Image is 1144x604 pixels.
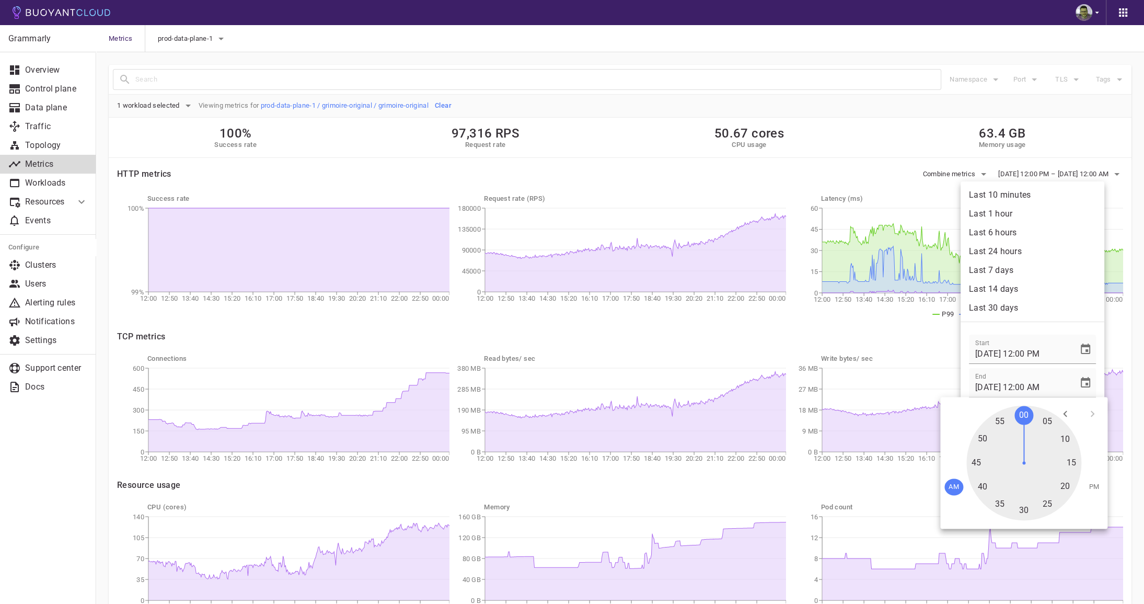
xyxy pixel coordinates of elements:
label: Start [975,338,989,347]
li: Last 6 hours [961,223,1104,242]
button: AM [944,478,963,495]
input: mm/dd/yyyy hh:mm (a|p)m [969,335,1071,364]
li: Last 7 days [961,261,1104,280]
li: Last 24 hours [961,242,1104,261]
button: Choose date, selected date is Sep 16, 2025 [1075,372,1096,393]
li: Last 10 minutes [961,186,1104,204]
span: AM [949,483,959,491]
span: PM [1089,483,1100,491]
button: PM [1085,478,1104,495]
label: End [975,372,986,381]
input: mm/dd/yyyy hh:mm (a|p)m [969,368,1071,397]
button: open previous view [1056,405,1074,423]
li: Last 30 days [961,299,1104,317]
li: Last 1 hour [961,204,1104,223]
li: Last 14 days [961,280,1104,299]
button: Choose date, selected date is Sep 15, 2025 [1075,339,1096,360]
